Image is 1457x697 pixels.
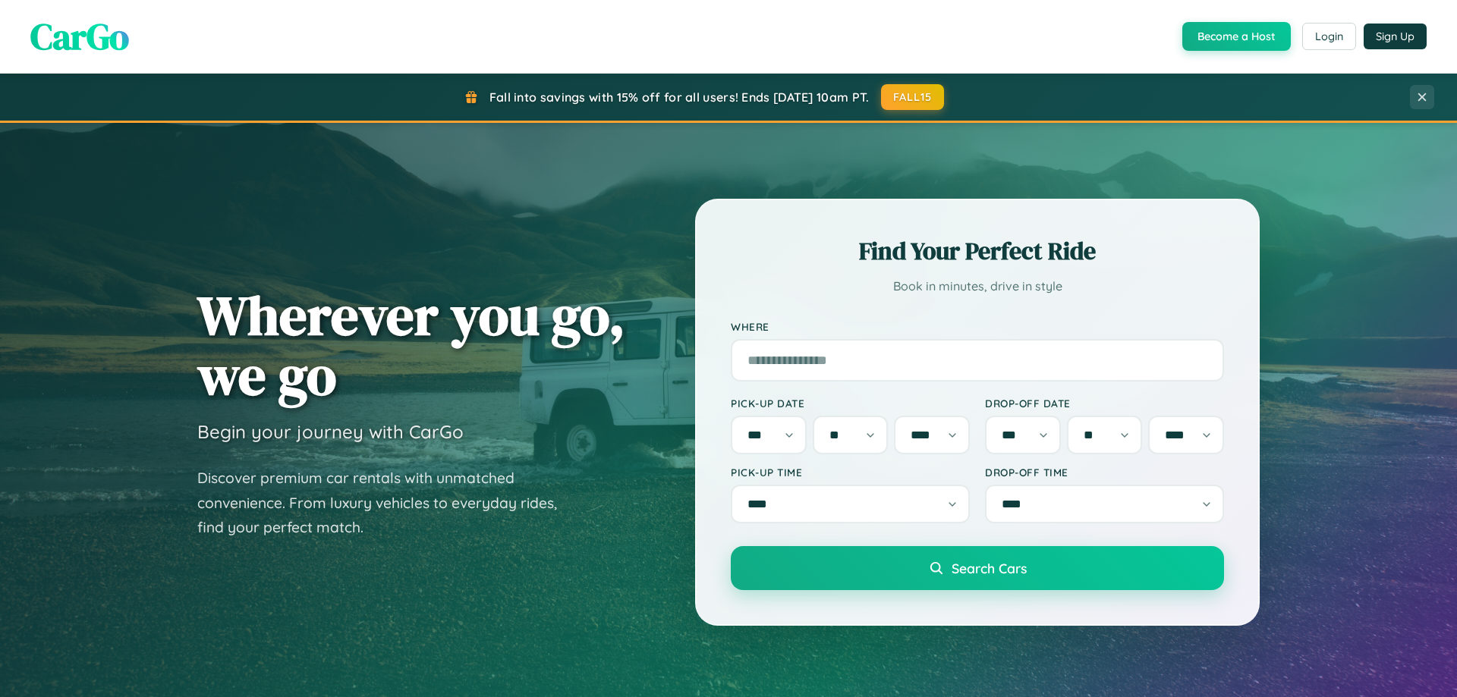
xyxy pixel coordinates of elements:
label: Pick-up Date [731,397,970,410]
button: Become a Host [1182,22,1291,51]
label: Pick-up Time [731,466,970,479]
label: Drop-off Date [985,397,1224,410]
button: Search Cars [731,546,1224,590]
button: Login [1302,23,1356,50]
label: Drop-off Time [985,466,1224,479]
button: Sign Up [1364,24,1427,49]
h3: Begin your journey with CarGo [197,420,464,443]
label: Where [731,320,1224,333]
span: CarGo [30,11,129,61]
p: Discover premium car rentals with unmatched convenience. From luxury vehicles to everyday rides, ... [197,466,577,540]
button: FALL15 [881,84,945,110]
h1: Wherever you go, we go [197,285,625,405]
span: Fall into savings with 15% off for all users! Ends [DATE] 10am PT. [489,89,870,105]
span: Search Cars [952,560,1027,576]
p: Book in minutes, drive in style [731,275,1224,297]
h2: Find Your Perfect Ride [731,234,1224,268]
